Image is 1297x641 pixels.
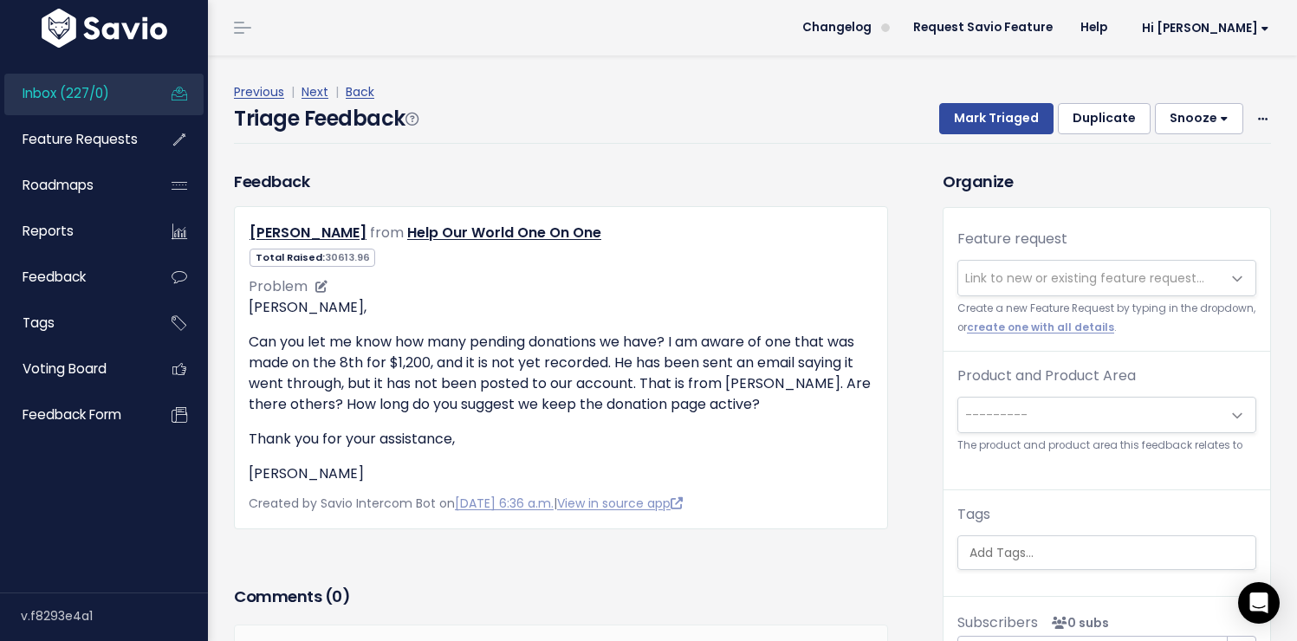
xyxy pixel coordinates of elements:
a: Roadmaps [4,165,144,205]
p: [PERSON_NAME] [249,463,873,484]
div: v.f8293e4a1 [21,593,208,638]
span: Feedback form [23,405,121,424]
span: from [370,223,404,243]
p: [PERSON_NAME], [249,297,873,318]
label: Tags [957,504,990,525]
label: Product and Product Area [957,366,1136,386]
a: [DATE] 6:36 a.m. [455,495,554,512]
span: Problem [249,276,308,296]
a: Inbox (227/0) [4,74,144,113]
span: Total Raised: [250,249,375,267]
span: Changelog [802,22,872,34]
a: Feature Requests [4,120,144,159]
span: Reports [23,222,74,240]
span: Feature Requests [23,130,138,148]
a: create one with all details [967,320,1114,334]
a: Voting Board [4,349,144,389]
p: Thank you for your assistance, [249,429,873,450]
input: Add Tags... [963,544,1255,562]
span: Subscribers [957,612,1038,632]
p: Can you let me know how many pending donations we have? I am aware of one that was made on the 8t... [249,332,873,415]
div: Open Intercom Messenger [1238,582,1280,624]
h3: Organize [943,170,1271,193]
a: Tags [4,303,144,343]
a: Feedback form [4,395,144,435]
a: Next [302,83,328,100]
button: Snooze [1155,103,1243,134]
span: | [332,83,342,100]
a: Previous [234,83,284,100]
span: Created by Savio Intercom Bot on | [249,495,683,512]
span: | [288,83,298,100]
a: View in source app [557,495,683,512]
a: [PERSON_NAME] [250,223,366,243]
span: Inbox (227/0) [23,84,109,102]
h3: Feedback [234,170,309,193]
span: Link to new or existing feature request... [965,269,1204,287]
a: Request Savio Feature [899,15,1067,41]
small: The product and product area this feedback relates to [957,437,1256,455]
h4: Triage Feedback [234,103,418,134]
span: Roadmaps [23,176,94,194]
img: logo-white.9d6f32f41409.svg [37,9,172,48]
span: --------- [965,406,1028,424]
a: Hi [PERSON_NAME] [1121,15,1283,42]
span: Hi [PERSON_NAME] [1142,22,1269,35]
span: Voting Board [23,359,107,378]
label: Feature request [957,229,1067,249]
a: Help [1067,15,1121,41]
span: Feedback [23,268,86,286]
a: Reports [4,211,144,251]
span: 0 [332,586,342,607]
span: 30613.96 [325,250,370,264]
a: Help Our World One On One [407,223,601,243]
a: Back [346,83,374,100]
a: Feedback [4,257,144,297]
span: Tags [23,314,55,332]
span: <p><strong>Subscribers</strong><br><br> No subscribers yet<br> </p> [1045,614,1109,631]
button: Duplicate [1058,103,1151,134]
small: Create a new Feature Request by typing in the dropdown, or . [957,300,1256,337]
button: Mark Triaged [939,103,1054,134]
h3: Comments ( ) [234,585,888,609]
